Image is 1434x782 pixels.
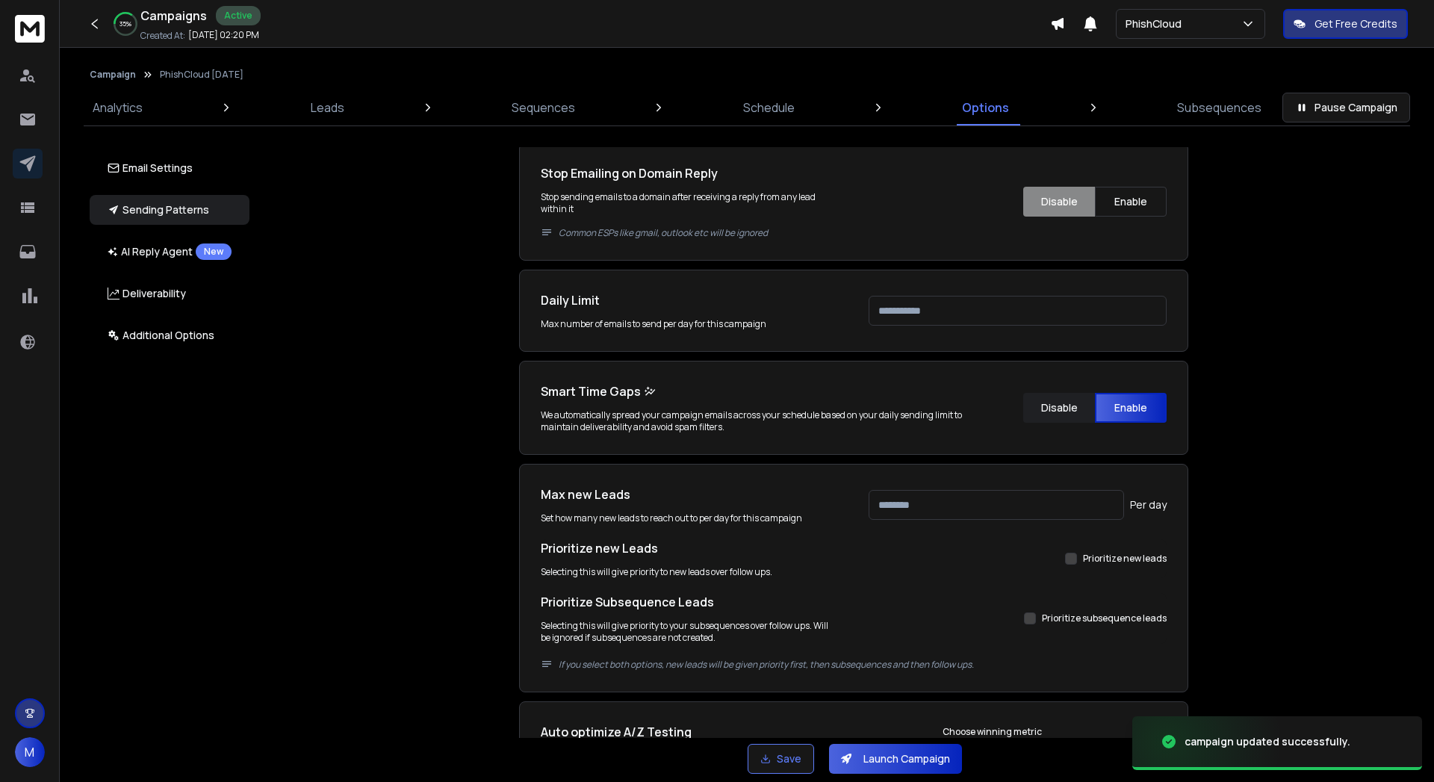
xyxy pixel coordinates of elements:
p: Options [962,99,1009,117]
button: Get Free Credits [1283,9,1408,39]
a: Leads [302,90,353,125]
a: Sequences [503,90,584,125]
p: Sequences [512,99,575,117]
button: M [15,737,45,767]
p: PhishCloud [DATE] [160,69,243,81]
h1: Campaigns [140,7,207,25]
div: Active [216,6,261,25]
a: Analytics [84,90,152,125]
p: Subsequences [1177,99,1261,117]
p: PhishCloud [1126,16,1188,31]
p: Analytics [93,99,143,117]
p: [DATE] 02:20 PM [188,29,259,41]
p: 35 % [119,19,131,28]
a: Subsequences [1168,90,1270,125]
h1: Stop Emailing on Domain Reply [541,164,839,182]
a: Options [953,90,1018,125]
button: Campaign [90,69,136,81]
button: Email Settings [90,153,249,183]
p: Leads [311,99,344,117]
p: Email Settings [108,161,193,176]
div: campaign updated successfully. [1185,734,1350,749]
a: Schedule [734,90,804,125]
button: Pause Campaign [1282,93,1410,122]
p: Get Free Credits [1314,16,1397,31]
p: Created At: [140,30,185,42]
p: Schedule [743,99,795,117]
